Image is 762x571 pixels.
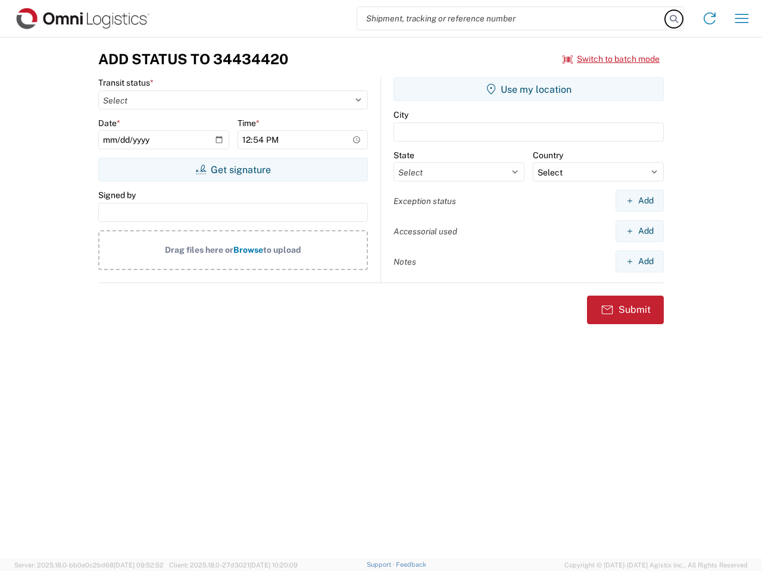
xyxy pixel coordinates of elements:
[98,51,288,68] h3: Add Status to 34434420
[98,118,120,128] label: Date
[564,560,748,570] span: Copyright © [DATE]-[DATE] Agistix Inc., All Rights Reserved
[587,296,664,324] button: Submit
[616,250,664,272] button: Add
[249,561,298,569] span: [DATE] 10:20:09
[563,49,660,69] button: Switch to batch mode
[394,256,416,267] label: Notes
[357,7,666,30] input: Shipment, tracking or reference number
[169,561,298,569] span: Client: 2025.18.0-27d3021
[114,561,164,569] span: [DATE] 09:52:52
[616,190,664,212] button: Add
[98,190,136,200] label: Signed by
[165,245,233,255] span: Drag files here or
[233,245,263,255] span: Browse
[533,150,563,161] label: Country
[394,77,664,101] button: Use my location
[98,158,368,181] button: Get signature
[263,245,301,255] span: to upload
[396,561,426,568] a: Feedback
[394,150,414,161] label: State
[616,220,664,242] button: Add
[14,561,164,569] span: Server: 2025.18.0-bb0e0c2bd68
[394,109,408,120] label: City
[98,77,154,88] label: Transit status
[394,196,456,206] label: Exception status
[238,118,260,128] label: Time
[367,561,396,568] a: Support
[394,226,457,237] label: Accessorial used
